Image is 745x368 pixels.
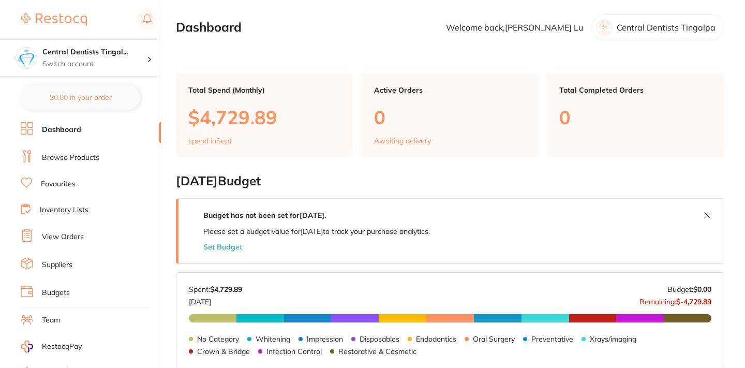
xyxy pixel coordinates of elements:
[41,179,76,189] a: Favourites
[42,153,99,163] a: Browse Products
[416,335,456,343] p: Endodontics
[42,47,147,57] h4: Central Dentists Tingalpa
[42,288,70,298] a: Budgets
[176,20,242,35] h2: Dashboard
[188,107,341,128] p: $4,729.89
[21,85,140,110] button: $0.00 in your order
[40,205,88,215] a: Inventory Lists
[42,59,147,69] p: Switch account
[266,347,322,356] p: Infection Control
[42,125,81,135] a: Dashboard
[307,335,343,343] p: Impression
[667,285,711,293] p: Budget:
[203,227,430,235] p: Please set a budget value for [DATE] to track your purchase analytics.
[338,347,416,356] p: Restorative & Cosmetic
[590,335,636,343] p: Xrays/imaging
[617,23,716,32] p: Central Dentists Tingalpa
[446,23,583,32] p: Welcome back, [PERSON_NAME] Lu
[693,285,711,294] strong: $0.00
[210,285,242,294] strong: $4,729.89
[188,86,341,94] p: Total Spend (Monthly)
[473,335,515,343] p: Oral Surgery
[189,293,242,306] p: [DATE]
[21,341,82,352] a: RestocqPay
[21,13,87,26] img: Restocq Logo
[16,48,37,68] img: Central Dentists Tingalpa
[374,137,431,145] p: Awaiting delivery
[374,107,527,128] p: 0
[176,174,724,188] h2: [DATE] Budget
[197,335,239,343] p: No Category
[203,211,326,220] strong: Budget has not been set for [DATE] .
[374,86,527,94] p: Active Orders
[531,335,573,343] p: Preventative
[42,315,60,326] a: Team
[203,243,242,251] button: Set Budget
[197,347,250,356] p: Crown & Bridge
[21,8,87,32] a: Restocq Logo
[362,73,539,157] a: Active Orders0Awaiting delivery
[176,73,353,157] a: Total Spend (Monthly)$4,729.89spend inSept
[21,341,33,352] img: RestocqPay
[559,107,712,128] p: 0
[256,335,290,343] p: Whitening
[42,232,84,242] a: View Orders
[189,285,242,293] p: Spent:
[42,342,82,352] span: RestocqPay
[360,335,399,343] p: Disposables
[676,297,711,306] strong: $-4,729.89
[188,137,232,145] p: spend in Sept
[42,260,72,270] a: Suppliers
[639,293,711,306] p: Remaining:
[559,86,712,94] p: Total Completed Orders
[547,73,724,157] a: Total Completed Orders0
